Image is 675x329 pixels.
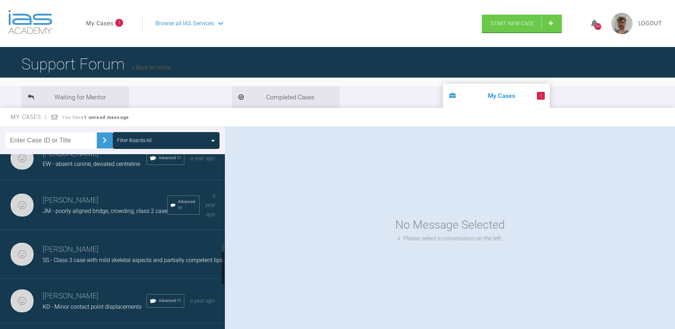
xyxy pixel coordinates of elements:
img: logo-light.3e3ef733.png [8,10,52,34]
img: Rohini Babber [11,147,33,169]
span: JM - poorly aligned bridge, crowding, class 2 case [43,208,167,214]
span: EW - absent canine, deviated centreline [43,161,140,167]
li: My Cases [443,84,550,108]
h3: [PERSON_NAME] [43,244,223,256]
img: Rohini Babber [11,243,33,266]
span: a year ago [190,297,215,304]
div: Filter Boards: All [117,136,152,144]
img: chevronRight.28bd32b0.svg [99,135,110,146]
span: Advanced 11 [159,298,181,304]
a: Back to Home [132,64,171,71]
span: a year ago [190,155,215,162]
span: Start New Case [491,20,534,27]
a: Start New Case [482,15,562,32]
div: 569 [595,23,601,30]
span: You have [62,115,129,120]
span: a year ago [205,192,215,217]
li: Waiting for Mentor [21,86,128,108]
span: 1 [115,19,123,27]
h3: [PERSON_NAME] [43,194,167,207]
span: Browse all IAS Services [155,19,214,28]
strong: 1 unread message [84,115,129,120]
li: Completed Cases [232,86,339,108]
span: Advanced 11 [178,199,196,211]
div: Please select a conversation on the left. [398,234,502,243]
h1: Support Forum [21,52,171,77]
span: KD - Minor contact point displacements [43,303,142,310]
img: Rohini Babber [11,194,33,216]
img: Rohini Babber [11,289,33,312]
a: Logout [638,19,662,28]
span: Advanced 11 [159,155,181,161]
input: Enter Case ID or Title [6,132,97,148]
h3: [PERSON_NAME] [43,290,147,302]
span: My Cases [11,114,47,120]
div: No Message Selected [395,216,505,234]
a: My Cases [86,19,114,28]
span: SS - Class 3 case with mild skeletal aspects and partially competent lips [43,257,223,263]
img: profile.png [611,13,633,34]
span: 1 [537,92,545,100]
